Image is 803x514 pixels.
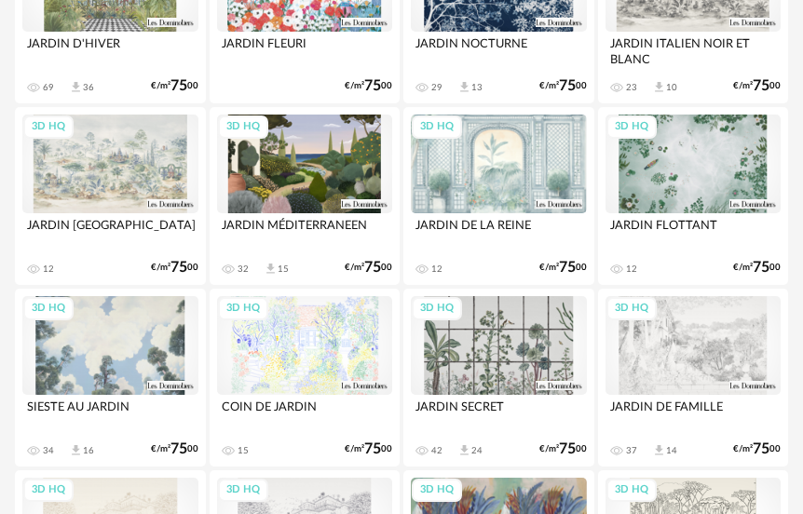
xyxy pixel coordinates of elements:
[606,213,782,250] div: JARDIN FLOTTANT
[606,115,657,139] div: 3D HQ
[606,395,782,432] div: JARDIN DE FAMILLE
[411,32,587,69] div: JARDIN NOCTURNE
[22,395,198,432] div: SIESTE AU JARDIN
[733,80,781,92] div: €/m² 00
[15,289,206,467] a: 3D HQ SIESTE AU JARDIN 34 Download icon 16 €/m²7500
[666,445,677,456] div: 14
[151,262,198,274] div: €/m² 00
[626,445,637,456] div: 37
[598,289,789,467] a: 3D HQ JARDIN DE FAMILLE 37 Download icon 14 €/m²7500
[559,80,576,92] span: 75
[22,32,198,69] div: JARDIN D'HIVER
[83,445,94,456] div: 16
[69,443,83,457] span: Download icon
[15,107,206,285] a: 3D HQ JARDIN [GEOGRAPHIC_DATA] 12 €/m²7500
[364,443,381,455] span: 75
[364,80,381,92] span: 75
[43,264,54,275] div: 12
[539,262,587,274] div: €/m² 00
[217,213,393,250] div: JARDIN MÉDITERRANEEN
[23,115,74,139] div: 3D HQ
[210,107,401,285] a: 3D HQ JARDIN MÉDITERRANEEN 32 Download icon 15 €/m²7500
[606,32,782,69] div: JARDIN ITALIEN NOIR ET BLANC
[43,82,54,93] div: 69
[431,264,442,275] div: 12
[559,262,576,274] span: 75
[69,80,83,94] span: Download icon
[238,264,249,275] div: 32
[217,395,393,432] div: COIN DE JARDIN
[598,107,789,285] a: 3D HQ JARDIN FLOTTANT 12 €/m²7500
[218,479,268,502] div: 3D HQ
[457,443,471,457] span: Download icon
[753,80,769,92] span: 75
[170,262,187,274] span: 75
[151,443,198,455] div: €/m² 00
[471,82,483,93] div: 13
[412,479,462,502] div: 3D HQ
[170,80,187,92] span: 75
[170,443,187,455] span: 75
[278,264,289,275] div: 15
[412,115,462,139] div: 3D HQ
[431,82,442,93] div: 29
[403,107,594,285] a: 3D HQ JARDIN DE LA REINE 12 €/m²7500
[431,445,442,456] div: 42
[210,289,401,467] a: 3D HQ COIN DE JARDIN 15 €/m²7500
[733,443,781,455] div: €/m² 00
[43,445,54,456] div: 34
[733,262,781,274] div: €/m² 00
[217,32,393,69] div: JARDIN FLEURI
[666,82,677,93] div: 10
[606,479,657,502] div: 3D HQ
[412,297,462,320] div: 3D HQ
[83,82,94,93] div: 36
[345,262,392,274] div: €/m² 00
[411,213,587,250] div: JARDIN DE LA REINE
[652,80,666,94] span: Download icon
[626,82,637,93] div: 23
[411,395,587,432] div: JARDIN SECRET
[559,443,576,455] span: 75
[626,264,637,275] div: 12
[606,297,657,320] div: 3D HQ
[238,445,249,456] div: 15
[403,289,594,467] a: 3D HQ JARDIN SECRET 42 Download icon 24 €/m²7500
[218,115,268,139] div: 3D HQ
[364,262,381,274] span: 75
[345,443,392,455] div: €/m² 00
[218,297,268,320] div: 3D HQ
[652,443,666,457] span: Download icon
[23,297,74,320] div: 3D HQ
[151,80,198,92] div: €/m² 00
[345,80,392,92] div: €/m² 00
[753,262,769,274] span: 75
[753,443,769,455] span: 75
[539,443,587,455] div: €/m² 00
[457,80,471,94] span: Download icon
[23,479,74,502] div: 3D HQ
[22,213,198,250] div: JARDIN [GEOGRAPHIC_DATA]
[539,80,587,92] div: €/m² 00
[264,262,278,276] span: Download icon
[471,445,483,456] div: 24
